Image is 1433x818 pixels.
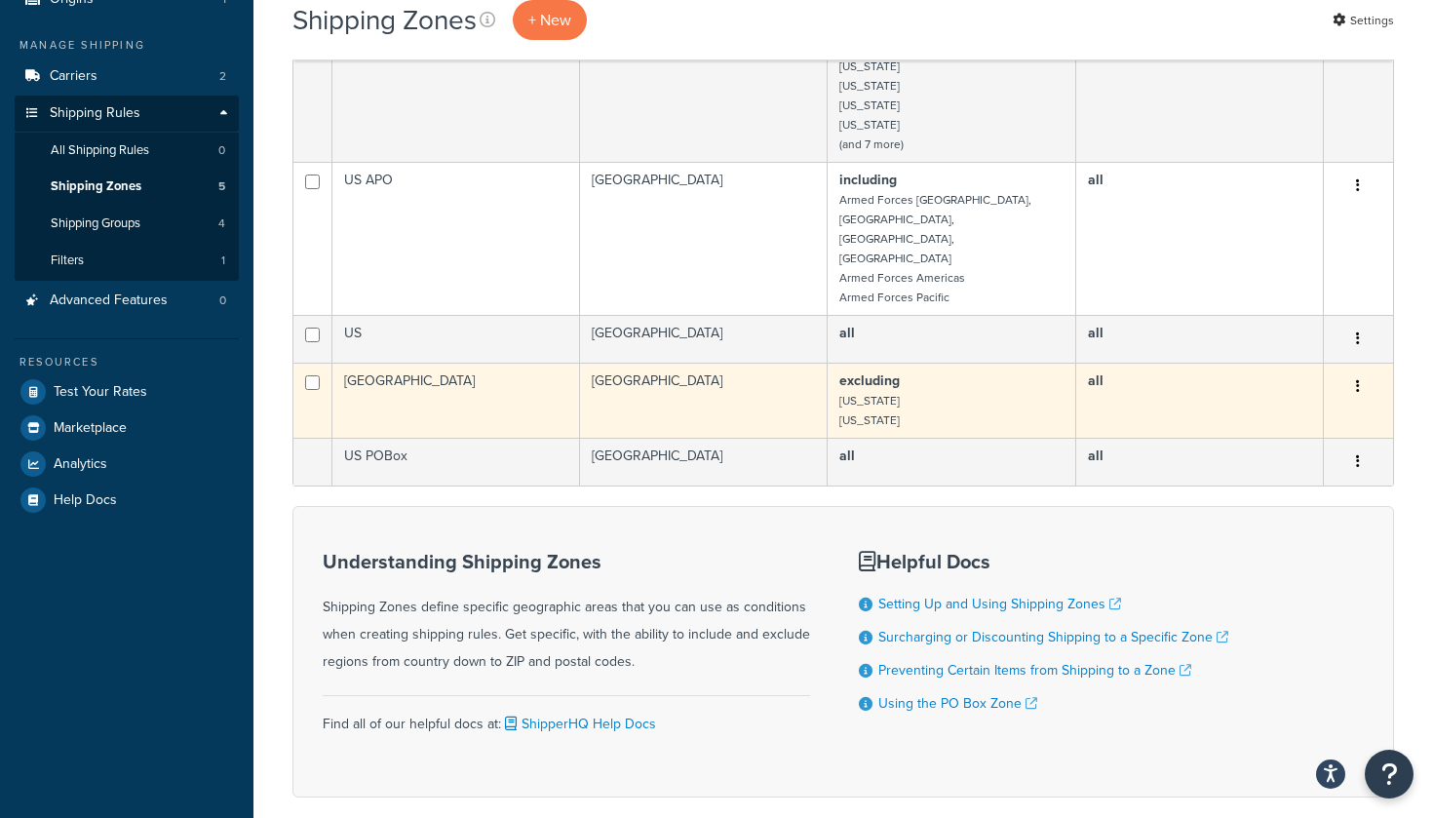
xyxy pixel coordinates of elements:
li: Carriers [15,58,239,95]
span: 0 [219,292,226,309]
span: Filters [51,253,84,269]
b: all [839,323,855,343]
li: Shipping Rules [15,96,239,281]
li: Shipping Zones [15,169,239,205]
a: Settings [1333,7,1394,34]
b: all [1088,170,1104,190]
a: Shipping Groups 4 [15,206,239,242]
td: [GEOGRAPHIC_DATA] [580,162,828,315]
a: Shipping Rules [15,96,239,132]
small: [US_STATE] [839,58,900,75]
a: ShipperHQ Help Docs [501,714,656,734]
td: [GEOGRAPHIC_DATA] [580,28,828,162]
li: Shipping Groups [15,206,239,242]
b: all [1088,370,1104,391]
h3: Helpful Docs [859,551,1228,572]
span: + New [528,9,571,31]
a: Setting Up and Using Shipping Zones [878,594,1121,614]
a: Help Docs [15,483,239,518]
b: excluding [839,370,900,391]
b: all [839,446,855,466]
td: US [332,315,580,363]
a: Surcharging or Discounting Shipping to a Specific Zone [878,627,1228,647]
td: [GEOGRAPHIC_DATA] [580,315,828,363]
h3: Understanding Shipping Zones [323,551,810,572]
span: Shipping Rules [50,105,140,122]
small: [US_STATE] [839,77,900,95]
div: Shipping Zones define specific geographic areas that you can use as conditions when creating ship... [323,551,810,676]
span: Advanced Features [50,292,168,309]
a: Using the PO Box Zone [878,693,1037,714]
small: Armed Forces [GEOGRAPHIC_DATA], [GEOGRAPHIC_DATA], [GEOGRAPHIC_DATA], [GEOGRAPHIC_DATA] [839,191,1031,267]
div: Resources [15,354,239,370]
a: Marketplace [15,410,239,446]
span: 0 [218,142,225,159]
button: Open Resource Center [1365,750,1414,799]
span: All Shipping Rules [51,142,149,159]
li: Advanced Features [15,283,239,319]
span: Marketplace [54,420,127,437]
li: All Shipping Rules [15,133,239,169]
li: Filters [15,243,239,279]
span: Help Docs [54,492,117,509]
a: Preventing Certain Items from Shipping to a Zone [878,660,1191,681]
a: Advanced Features 0 [15,283,239,319]
div: Find all of our helpful docs at: [323,695,810,738]
span: Carriers [50,68,97,85]
span: Analytics [54,456,107,473]
a: Test Your Rates [15,374,239,409]
span: Shipping Zones [51,178,141,195]
b: all [1088,446,1104,466]
a: Shipping Zones 5 [15,169,239,205]
td: [GEOGRAPHIC_DATA] [580,363,828,438]
div: Manage Shipping [15,37,239,54]
b: including [839,170,897,190]
small: [US_STATE] [839,411,900,429]
span: Test Your Rates [54,384,147,401]
small: Armed Forces Pacific [839,289,949,306]
a: Analytics [15,447,239,482]
small: [US_STATE] [839,392,900,409]
small: [US_STATE] [839,97,900,114]
small: (and 7 more) [839,136,904,153]
b: all [1088,323,1104,343]
a: Filters 1 [15,243,239,279]
td: US POBox [332,438,580,486]
span: 1 [221,253,225,269]
a: Carriers 2 [15,58,239,95]
h1: Shipping Zones [292,1,477,39]
small: [US_STATE] [839,116,900,134]
td: US 48 [332,28,580,162]
span: 5 [218,178,225,195]
span: Shipping Groups [51,215,140,232]
a: All Shipping Rules 0 [15,133,239,169]
span: 4 [218,215,225,232]
td: [GEOGRAPHIC_DATA] [332,363,580,438]
small: Armed Forces Americas [839,269,965,287]
td: US APO [332,162,580,315]
td: [GEOGRAPHIC_DATA] [580,438,828,486]
span: 2 [219,68,226,85]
